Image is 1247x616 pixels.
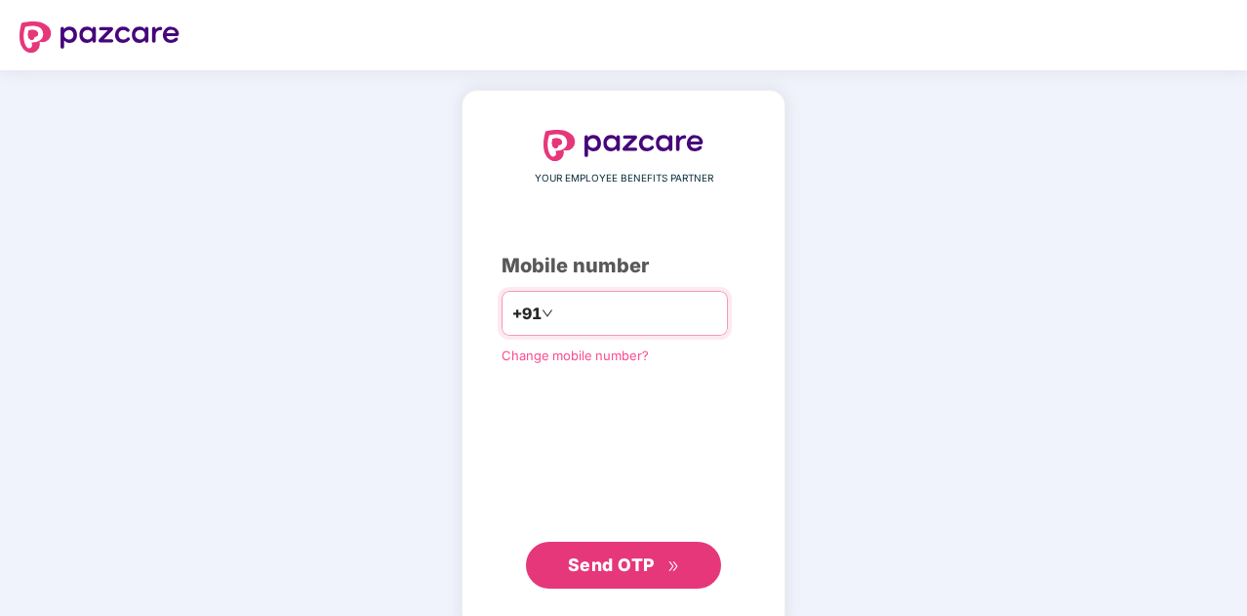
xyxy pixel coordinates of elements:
[542,308,553,319] span: down
[568,554,655,575] span: Send OTP
[502,251,745,281] div: Mobile number
[535,171,713,186] span: YOUR EMPLOYEE BENEFITS PARTNER
[512,302,542,326] span: +91
[543,130,704,161] img: logo
[526,542,721,589] button: Send OTPdouble-right
[20,21,180,53] img: logo
[502,348,649,363] a: Change mobile number?
[667,560,680,573] span: double-right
